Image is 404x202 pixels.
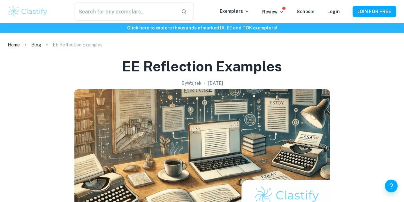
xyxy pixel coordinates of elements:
[122,57,282,76] h1: EE Reflection Examples
[204,80,206,87] p: •
[74,3,176,20] input: Search for any exemplars...
[8,5,48,18] img: Clastify logo
[353,6,396,17] button: JOIN FOR FREE
[1,24,403,31] h6: Click here to explore thousands of marked IA, EE and TOK exemplars !
[53,41,103,48] p: EE Reflection Examples
[327,9,340,14] a: Login
[220,8,249,15] p: Exemplars
[262,8,284,15] p: Review
[208,80,223,87] h2: [DATE]
[8,40,20,49] a: Home
[181,80,202,87] h2: By Wojtek
[297,9,315,14] a: Schools
[385,180,398,192] button: Help and Feedback
[31,40,41,49] a: Blog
